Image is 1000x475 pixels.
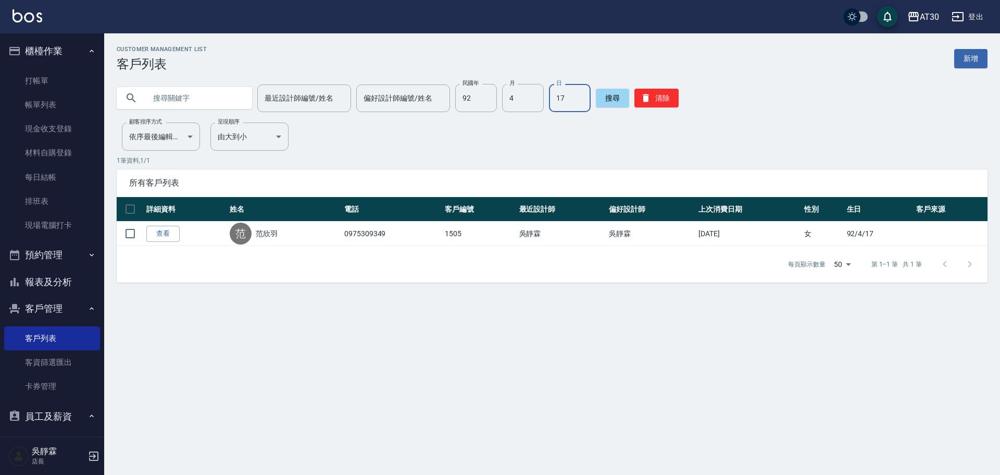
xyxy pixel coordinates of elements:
a: 材料自購登錄 [4,141,100,165]
td: 吳靜霖 [606,222,696,246]
a: 每日結帳 [4,165,100,189]
a: 打帳單 [4,69,100,93]
span: 所有客戶列表 [129,178,975,188]
label: 顧客排序方式 [129,118,162,126]
label: 民國年 [463,79,479,87]
img: Person [8,446,29,467]
th: 上次消費日期 [696,197,801,222]
a: 新增 [954,49,988,68]
a: 排班表 [4,189,100,213]
label: 日 [556,79,561,87]
a: 現金收支登錄 [4,117,100,141]
td: [DATE] [696,222,801,246]
p: 每頁顯示數量 [788,260,826,269]
th: 詳細資料 [144,197,227,222]
button: 清除 [634,89,679,107]
button: 客戶管理 [4,295,100,322]
a: 客資篩選匯出 [4,350,100,374]
label: 呈現順序 [218,118,240,126]
td: 92/4/17 [844,222,914,246]
p: 店長 [32,457,85,466]
button: 報表及分析 [4,269,100,296]
th: 最近設計師 [517,197,606,222]
img: Logo [12,9,42,22]
button: 登出 [947,7,988,27]
td: 吳靜霖 [517,222,606,246]
button: 員工及薪資 [4,403,100,430]
div: AT30 [920,10,939,23]
a: 帳單列表 [4,93,100,117]
h2: Customer Management List [117,46,207,53]
td: 0975309349 [342,222,442,246]
th: 電話 [342,197,442,222]
div: 50 [830,250,855,278]
td: 1505 [442,222,516,246]
label: 月 [509,79,515,87]
a: 員工列表 [4,434,100,458]
a: 卡券管理 [4,374,100,398]
th: 性別 [802,197,844,222]
button: 預約管理 [4,241,100,269]
th: 生日 [844,197,914,222]
th: 客戶來源 [914,197,988,222]
td: 女 [802,222,844,246]
h3: 客戶列表 [117,57,207,71]
button: AT30 [903,6,943,28]
button: 搜尋 [596,89,629,107]
th: 偏好設計師 [606,197,696,222]
input: 搜尋關鍵字 [146,84,244,112]
a: 范欣羽 [256,228,278,239]
button: save [877,6,898,27]
th: 姓名 [227,197,342,222]
a: 現場電腦打卡 [4,213,100,237]
p: 1 筆資料, 1 / 1 [117,156,988,165]
div: 范 [230,223,252,245]
button: 櫃檯作業 [4,38,100,65]
a: 查看 [146,226,180,242]
div: 由大到小 [210,123,289,151]
p: 第 1–1 筆 共 1 筆 [871,260,922,269]
div: 依序最後編輯時間 [122,123,200,151]
a: 客戶列表 [4,326,100,350]
h5: 吳靜霖 [32,446,85,457]
th: 客戶編號 [442,197,516,222]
